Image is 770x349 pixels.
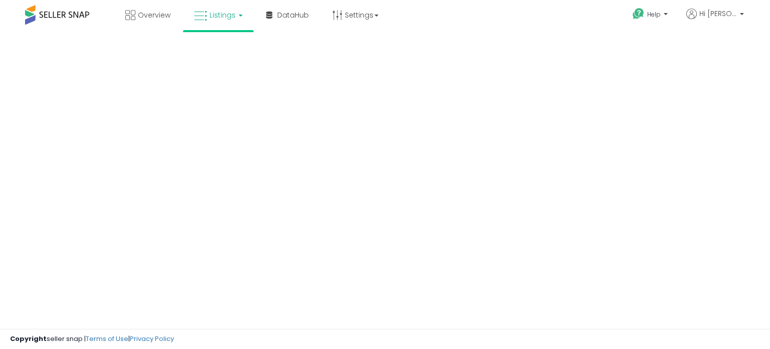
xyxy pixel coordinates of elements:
i: Get Help [632,8,645,20]
span: DataHub [277,10,309,20]
span: Hi [PERSON_NAME] [699,9,737,19]
span: Listings [210,10,236,20]
a: Hi [PERSON_NAME] [686,9,744,31]
span: Overview [138,10,170,20]
span: Help [647,10,661,19]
